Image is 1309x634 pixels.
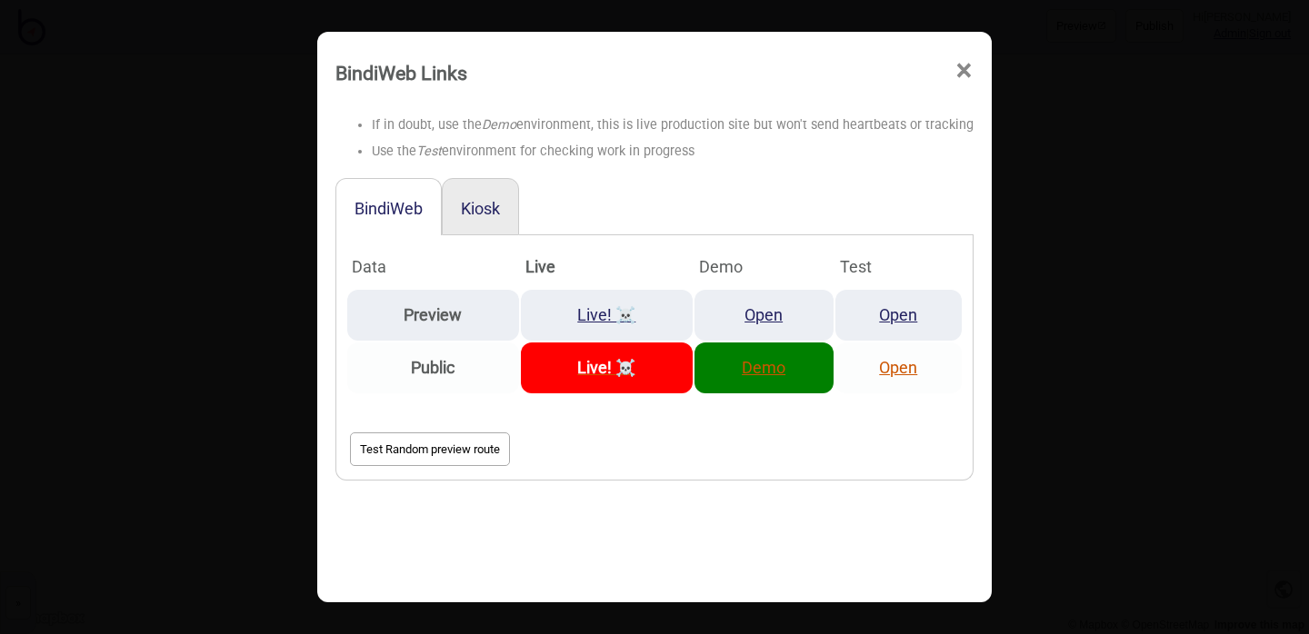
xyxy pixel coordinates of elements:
[350,432,510,466] button: Test Random preview route
[577,305,635,324] a: Live! ☠️
[879,358,917,377] a: Open
[835,246,962,288] th: Test
[954,41,974,101] span: ×
[372,113,974,139] li: If in doubt, use the environment, this is live production site but won't send heartbeats or tracking
[879,305,917,324] a: Open
[355,199,423,218] button: BindiWeb
[404,305,462,324] strong: Preview
[461,199,500,218] button: Kiosk
[744,305,783,324] a: Open
[482,117,516,133] i: Demo
[372,139,974,165] li: Use the environment for checking work in progress
[335,54,467,93] div: BindiWeb Links
[525,257,555,276] strong: Live
[577,358,635,377] a: Live! ☠️
[347,246,519,288] th: Data
[694,246,834,288] th: Demo
[416,144,442,159] i: Test
[742,358,785,377] a: Demo
[411,358,455,377] strong: Public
